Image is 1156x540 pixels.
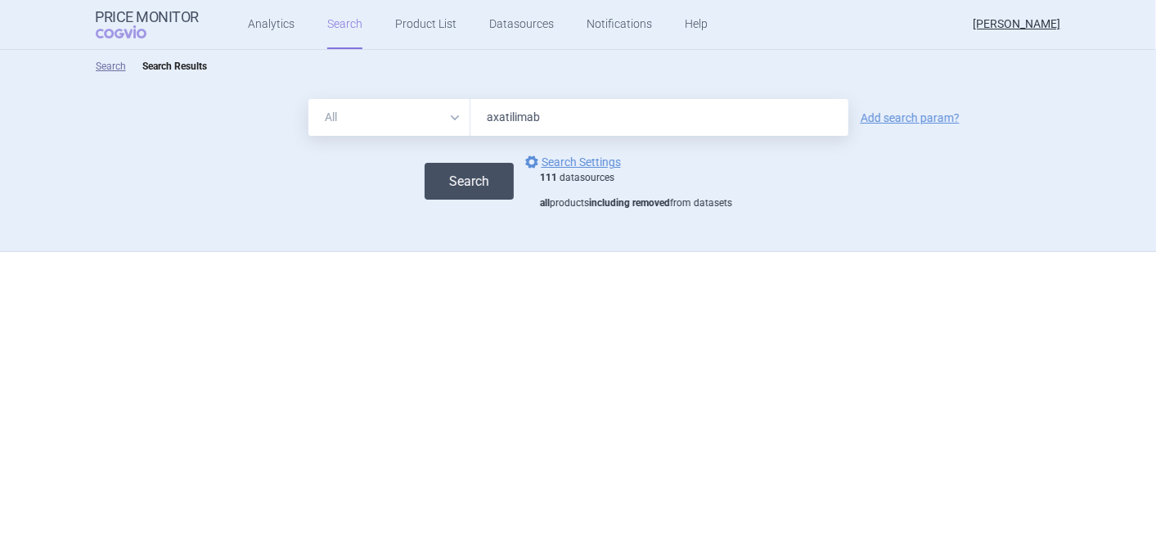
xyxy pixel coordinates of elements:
li: Search [96,58,126,74]
strong: 111 [540,172,557,183]
div: datasources products from datasets [540,172,732,210]
strong: Search Results [142,61,207,72]
button: Search [425,163,514,200]
strong: including removed [589,197,670,209]
strong: all [540,197,550,209]
a: Add search param? [861,112,960,124]
a: Search Settings [522,152,621,172]
a: Price MonitorCOGVIO [96,9,200,40]
span: COGVIO [96,25,169,38]
li: Search Results [126,58,207,74]
a: Search [96,61,126,72]
strong: Price Monitor [96,9,200,25]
